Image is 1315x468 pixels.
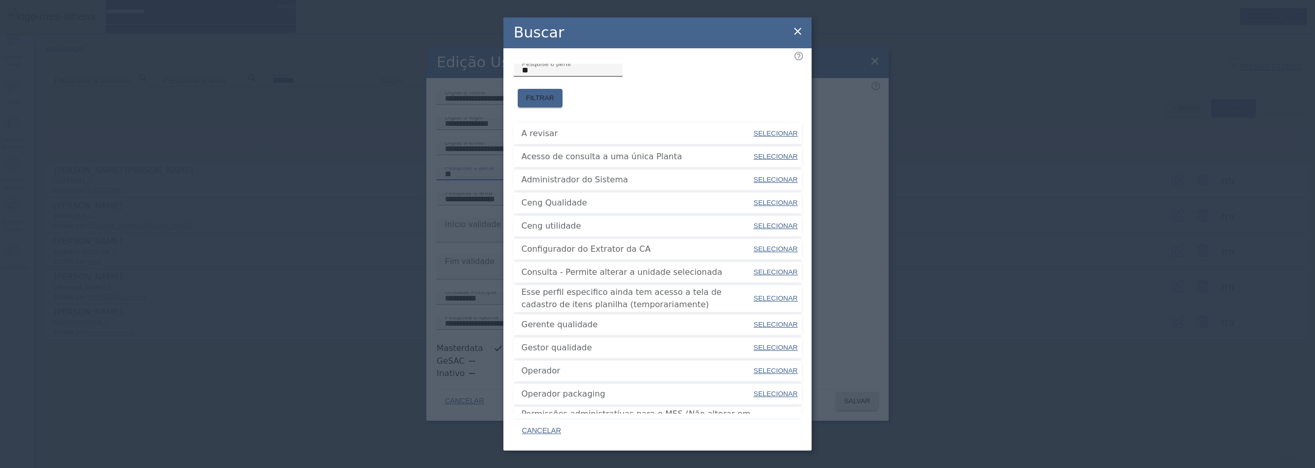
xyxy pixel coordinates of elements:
span: Esse perfil especifico ainda tem acesso a tela de cadastro de itens planilha (temporariamente) [521,286,753,311]
span: Ceng utilidade [521,220,753,232]
button: SELECIONAR [753,240,799,258]
span: Operador packaging [521,388,753,400]
span: Gestor qualidade [521,342,753,354]
span: SELECIONAR [754,222,798,230]
span: FILTRAR [526,93,554,103]
span: Acesso de consulta a uma única Planta [521,151,753,163]
button: SELECIONAR [753,147,799,166]
span: SELECIONAR [754,390,798,398]
span: SELECIONAR [754,268,798,276]
button: SELECIONAR [753,411,799,429]
span: SELECIONAR [754,321,798,328]
span: Operador [521,365,753,377]
span: Permissões administrativas para o MES (Não alterar em teste) [521,408,753,433]
span: Administrador do Sistema [521,174,753,186]
span: CANCELAR [522,426,561,436]
button: FILTRAR [518,89,562,107]
button: SELECIONAR [753,339,799,357]
button: SELECIONAR [753,289,799,308]
button: SELECIONAR [753,362,799,380]
button: SELECIONAR [753,315,799,334]
span: SELECIONAR [754,153,798,160]
button: SELECIONAR [753,171,799,189]
mat-label: Pesquise o perfil [522,60,571,67]
span: SELECIONAR [754,344,798,351]
button: SELECIONAR [753,263,799,282]
h2: Buscar [514,22,564,44]
span: Gerente qualidade [521,319,753,331]
button: CANCELAR [514,422,569,440]
span: SELECIONAR [754,176,798,183]
button: SELECIONAR [753,124,799,143]
span: Ceng Qualidade [521,197,753,209]
button: SELECIONAR [753,385,799,403]
span: SELECIONAR [754,294,798,302]
span: Configurador do Extrator da CA [521,243,753,255]
span: A revisar [521,127,753,140]
span: SELECIONAR [754,199,798,207]
span: SELECIONAR [754,367,798,375]
button: SELECIONAR [753,194,799,212]
span: SELECIONAR [754,129,798,137]
button: SELECIONAR [753,217,799,235]
span: SELECIONAR [754,245,798,253]
span: Consulta - Permite alterar a unidade selecionada [521,266,753,278]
